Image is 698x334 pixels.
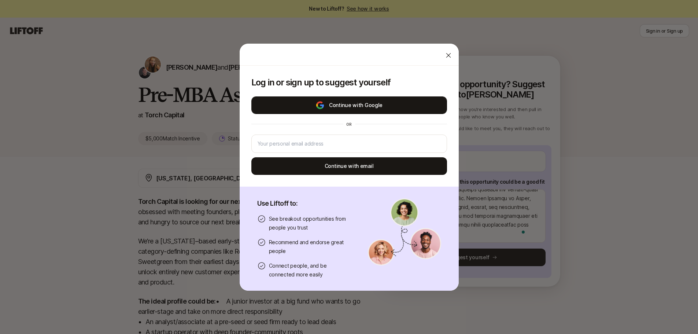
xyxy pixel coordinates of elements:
p: Recommend and endorse great people [269,238,350,256]
p: Use Liftoff to: [257,198,350,209]
img: signup-banner [368,198,441,266]
div: or [343,121,355,127]
button: Continue with email [251,157,447,175]
p: Log in or sign up to suggest yourself [251,77,447,88]
p: See breakout opportunities from people you trust [269,214,350,232]
img: google-logo [315,101,325,110]
p: Connect people, and be connected more easily [269,261,350,279]
button: Continue with Google [251,96,447,114]
input: Your personal email address [258,139,441,148]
